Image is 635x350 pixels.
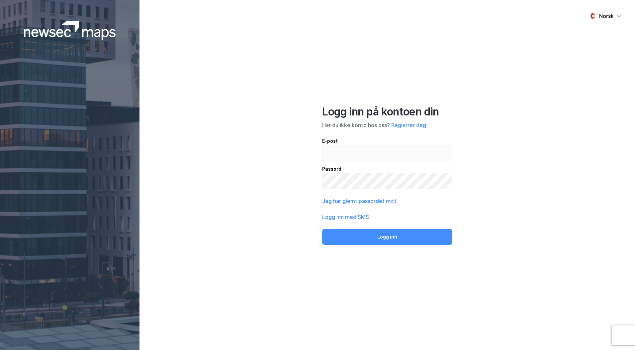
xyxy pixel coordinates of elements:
[322,229,452,245] button: Logg inn
[599,12,614,20] div: Norsk
[602,318,635,350] iframe: Chat Widget
[602,318,635,350] div: Kontrollprogram for chat
[24,21,116,40] img: logoWhite.bf58a803f64e89776f2b079ca2356427.svg
[322,165,452,173] div: Passord
[322,197,397,205] button: Jeg har glemt passordet mitt
[322,137,452,145] div: E-post
[322,105,452,118] div: Logg inn på kontoen din
[322,213,369,221] button: Logg inn med SMS
[391,121,426,129] button: Registrer deg
[322,121,452,129] div: Har du ikke konto hos oss?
